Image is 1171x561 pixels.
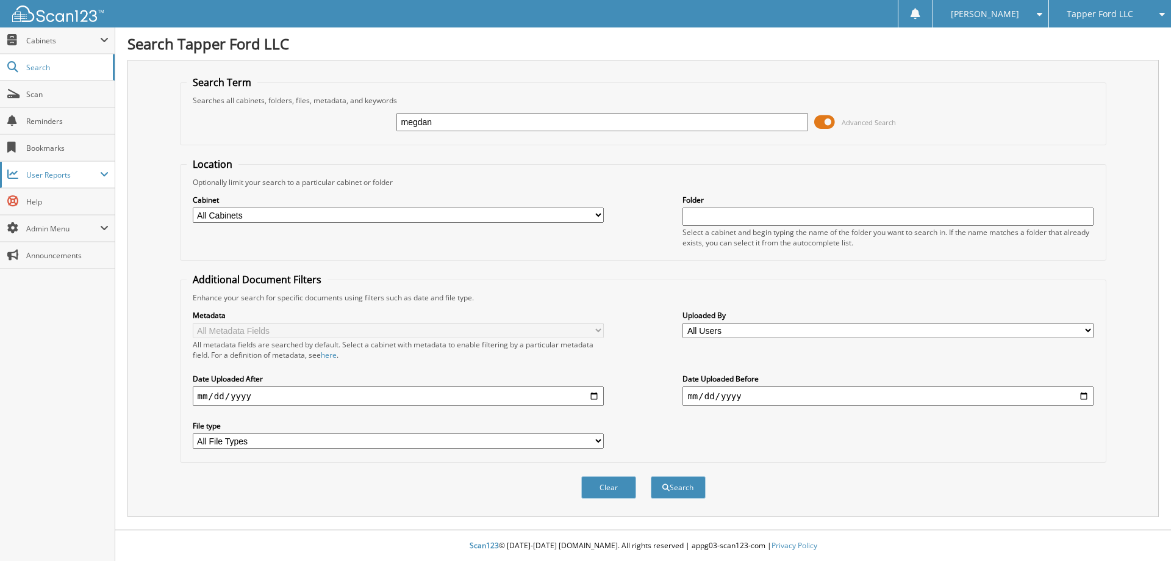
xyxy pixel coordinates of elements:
[26,62,107,73] span: Search
[842,118,896,127] span: Advanced Search
[187,95,1100,106] div: Searches all cabinets, folders, files, metadata, and keywords
[581,476,636,499] button: Clear
[26,170,100,180] span: User Reports
[115,531,1171,561] div: © [DATE]-[DATE] [DOMAIN_NAME]. All rights reserved | appg03-scan123-com |
[187,177,1100,187] div: Optionally limit your search to a particular cabinet or folder
[187,292,1100,303] div: Enhance your search for specific documents using filters such as date and file type.
[127,34,1159,54] h1: Search Tapper Ford LLC
[651,476,706,499] button: Search
[187,76,257,89] legend: Search Term
[321,350,337,360] a: here
[682,386,1094,406] input: end
[26,35,100,46] span: Cabinets
[26,250,109,261] span: Announcements
[26,197,109,207] span: Help
[26,89,109,100] span: Scan
[187,273,328,286] legend: Additional Document Filters
[12,5,104,22] img: scan123-logo-white.svg
[951,10,1019,18] span: [PERSON_NAME]
[193,421,604,431] label: File type
[193,310,604,320] label: Metadata
[1067,10,1133,18] span: Tapper Ford LLC
[26,223,100,234] span: Admin Menu
[193,339,604,360] div: All metadata fields are searched by default. Select a cabinet with metadata to enable filtering b...
[26,116,109,126] span: Reminders
[772,540,817,551] a: Privacy Policy
[1110,502,1171,561] iframe: Chat Widget
[26,143,109,153] span: Bookmarks
[682,195,1094,205] label: Folder
[187,157,238,171] legend: Location
[193,374,604,384] label: Date Uploaded After
[682,310,1094,320] label: Uploaded By
[682,227,1094,248] div: Select a cabinet and begin typing the name of the folder you want to search in. If the name match...
[470,540,499,551] span: Scan123
[682,374,1094,384] label: Date Uploaded Before
[193,386,604,406] input: start
[193,195,604,205] label: Cabinet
